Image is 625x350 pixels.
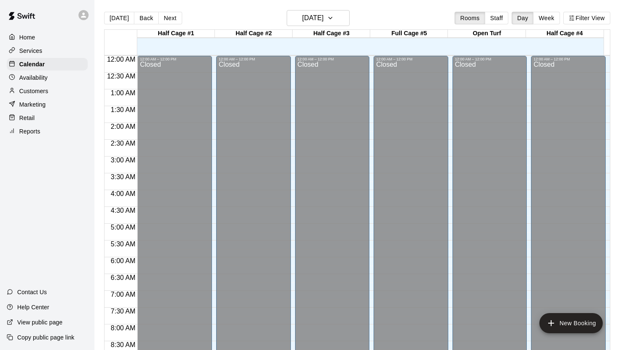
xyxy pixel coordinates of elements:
[109,257,138,264] span: 6:00 AM
[448,30,526,38] div: Open Turf
[7,31,88,44] a: Home
[17,333,74,342] p: Copy public page link
[104,12,134,24] button: [DATE]
[455,57,525,61] div: 12:00 AM – 12:00 PM
[512,12,533,24] button: Day
[485,12,509,24] button: Staff
[105,56,138,63] span: 12:00 AM
[105,73,138,80] span: 12:30 AM
[109,157,138,164] span: 3:00 AM
[219,57,288,61] div: 12:00 AM – 12:00 PM
[19,100,46,109] p: Marketing
[109,207,138,214] span: 4:30 AM
[109,308,138,315] span: 7:30 AM
[109,224,138,231] span: 5:00 AM
[109,173,138,180] span: 3:30 AM
[533,57,603,61] div: 12:00 AM – 12:00 PM
[526,30,604,38] div: Half Cage #4
[19,47,42,55] p: Services
[287,10,350,26] button: [DATE]
[19,87,48,95] p: Customers
[109,123,138,130] span: 2:00 AM
[19,60,45,68] p: Calendar
[19,114,35,122] p: Retail
[215,30,293,38] div: Half Cage #2
[109,274,138,281] span: 6:30 AM
[293,30,370,38] div: Half Cage #3
[19,73,48,82] p: Availability
[563,12,610,24] button: Filter View
[109,190,138,197] span: 4:00 AM
[7,44,88,57] a: Services
[455,12,485,24] button: Rooms
[134,12,159,24] button: Back
[19,127,40,136] p: Reports
[109,291,138,298] span: 7:00 AM
[17,303,49,311] p: Help Center
[533,12,560,24] button: Week
[109,341,138,348] span: 8:30 AM
[109,140,138,147] span: 2:30 AM
[137,30,215,38] div: Half Cage #1
[302,12,324,24] h6: [DATE]
[17,288,47,296] p: Contact Us
[7,71,88,84] a: Availability
[376,57,446,61] div: 12:00 AM – 12:00 PM
[7,85,88,97] a: Customers
[7,125,88,138] a: Reports
[19,33,35,42] p: Home
[370,30,448,38] div: Full Cage #5
[109,240,138,248] span: 5:30 AM
[7,58,88,71] a: Calendar
[7,112,88,124] a: Retail
[109,106,138,113] span: 1:30 AM
[140,57,209,61] div: 12:00 AM – 12:00 PM
[298,57,367,61] div: 12:00 AM – 12:00 PM
[109,324,138,332] span: 8:00 AM
[158,12,182,24] button: Next
[539,313,603,333] button: add
[109,89,138,97] span: 1:00 AM
[7,98,88,111] a: Marketing
[17,318,63,326] p: View public page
